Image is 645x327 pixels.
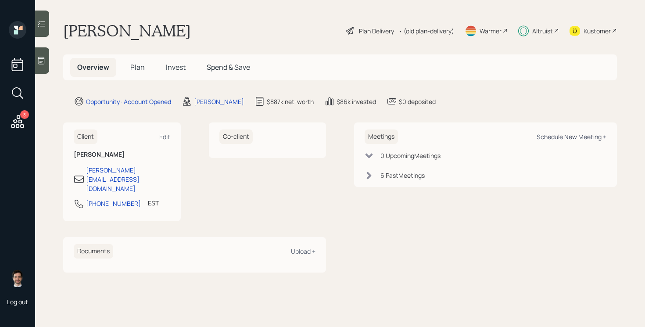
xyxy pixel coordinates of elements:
[20,110,29,119] div: 3
[207,62,250,72] span: Spend & Save
[77,62,109,72] span: Overview
[86,199,141,208] div: [PHONE_NUMBER]
[337,97,376,106] div: $86k invested
[130,62,145,72] span: Plan
[291,247,315,255] div: Upload +
[159,133,170,141] div: Edit
[166,62,186,72] span: Invest
[584,26,611,36] div: Kustomer
[267,97,314,106] div: $887k net-worth
[359,26,394,36] div: Plan Delivery
[480,26,502,36] div: Warmer
[380,151,441,160] div: 0 Upcoming Meeting s
[74,244,113,259] h6: Documents
[537,133,606,141] div: Schedule New Meeting +
[219,129,253,144] h6: Co-client
[7,298,28,306] div: Log out
[398,26,454,36] div: • (old plan-delivery)
[380,171,425,180] div: 6 Past Meeting s
[9,270,26,287] img: jonah-coleman-headshot.png
[86,97,171,106] div: Opportunity · Account Opened
[74,151,170,158] h6: [PERSON_NAME]
[365,129,398,144] h6: Meetings
[148,198,159,208] div: EST
[74,129,97,144] h6: Client
[63,21,191,40] h1: [PERSON_NAME]
[194,97,244,106] div: [PERSON_NAME]
[532,26,553,36] div: Altruist
[399,97,436,106] div: $0 deposited
[86,165,170,193] div: [PERSON_NAME][EMAIL_ADDRESS][DOMAIN_NAME]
